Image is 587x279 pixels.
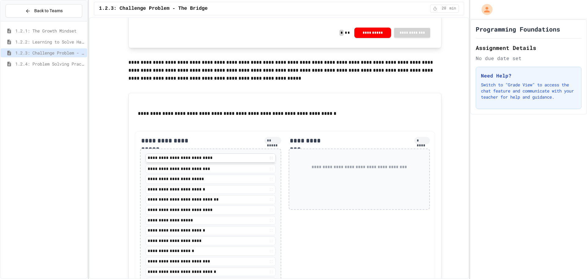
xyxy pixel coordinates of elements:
[475,2,494,17] div: My Account
[476,25,560,33] h1: Programming Foundations
[34,8,63,14] span: Back to Teams
[439,6,449,11] span: 20
[481,82,576,100] p: Switch to "Grade View" to access the chat feature and communicate with your teacher for help and ...
[6,4,82,17] button: Back to Teams
[99,5,208,12] span: 1.2.3: Challenge Problem - The Bridge
[449,6,456,11] span: min
[15,50,85,56] span: 1.2.3: Challenge Problem - The Bridge
[15,28,85,34] span: 1.2.1: The Growth Mindset
[15,39,85,45] span: 1.2.2: Learning to Solve Hard Problems
[476,55,581,62] div: No due date set
[15,61,85,67] span: 1.2.4: Problem Solving Practice
[476,43,581,52] h2: Assignment Details
[481,72,576,79] h3: Need Help?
